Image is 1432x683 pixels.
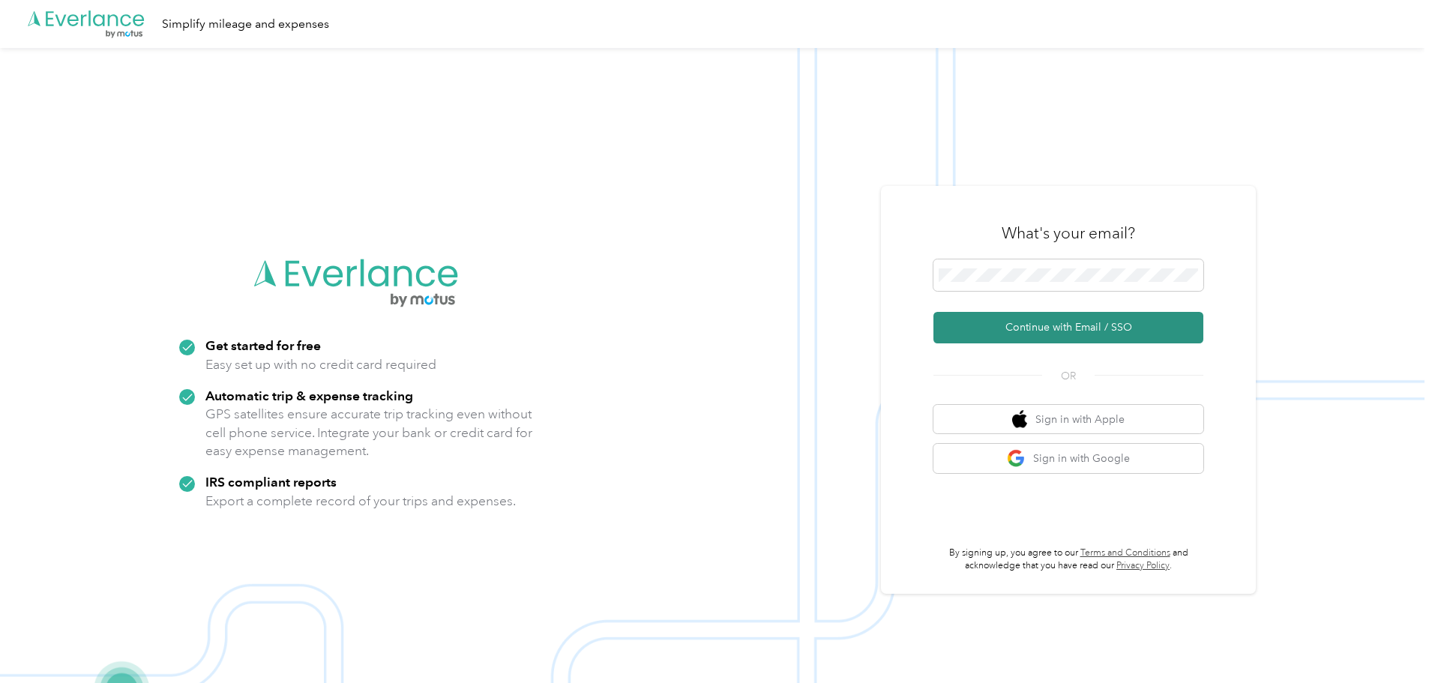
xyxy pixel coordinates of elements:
[205,388,413,403] strong: Automatic trip & expense tracking
[1007,449,1026,468] img: google logo
[933,444,1203,473] button: google logoSign in with Google
[1116,560,1170,571] a: Privacy Policy
[205,355,436,374] p: Easy set up with no credit card required
[205,405,533,460] p: GPS satellites ensure accurate trip tracking even without cell phone service. Integrate your bank...
[205,337,321,353] strong: Get started for free
[933,312,1203,343] button: Continue with Email / SSO
[933,547,1203,573] p: By signing up, you agree to our and acknowledge that you have read our .
[205,492,516,511] p: Export a complete record of your trips and expenses.
[1002,223,1135,244] h3: What's your email?
[1042,368,1095,384] span: OR
[1080,547,1170,559] a: Terms and Conditions
[933,405,1203,434] button: apple logoSign in with Apple
[1012,410,1027,429] img: apple logo
[205,474,337,490] strong: IRS compliant reports
[162,15,329,34] div: Simplify mileage and expenses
